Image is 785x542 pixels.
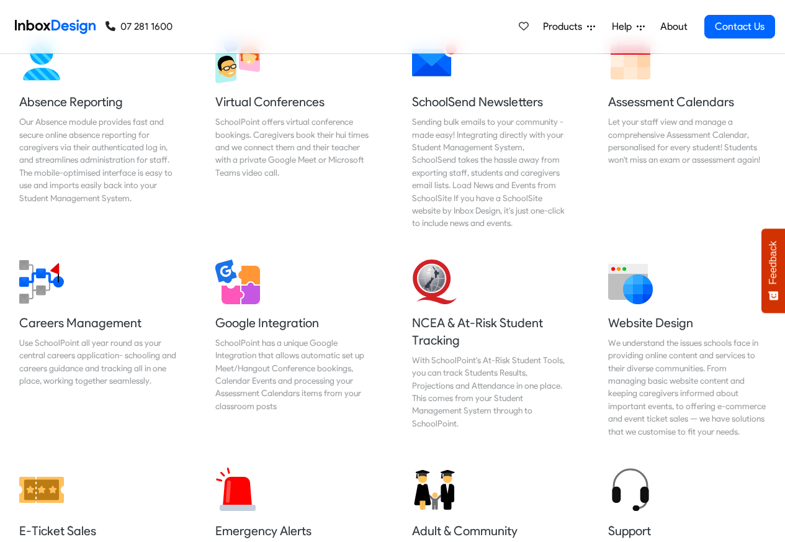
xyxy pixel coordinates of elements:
div: With SchoolPoint's At-Risk Student Tools, you can track Students Results, Projections and Attenda... [412,354,570,430]
div: Our Absence module provides fast and secure online absence reporting for caregivers via their aut... [19,115,177,204]
h5: Careers Management [19,314,177,332]
a: 07 281 1600 [105,19,173,34]
h5: SchoolSend Newsletters [412,93,570,111]
h5: Emergency Alerts [215,522,373,540]
div: Sending bulk emails to your community - made easy! Integrating directly with your Student Managem... [412,115,570,230]
h5: Absence Reporting [19,93,177,111]
h5: Support [608,522,766,540]
h5: E-Ticket Sales [19,522,177,540]
h5: Website Design [608,314,766,332]
a: NCEA & At-Risk Student Tracking With SchoolPoint's At-Risk Student Tools, you can track Students ... [402,250,580,448]
img: 2022_03_30_icon_virtual_conferences.svg [215,38,260,83]
div: Use SchoolPoint all year round as your central careers application- schooling and careers guidanc... [19,336,177,387]
img: 2022_01_13_icon_nzqa.svg [412,260,457,304]
span: Help [612,19,637,34]
a: Assessment Calendars Let your staff view and manage a comprehensive Assessment Calendar, personal... [598,29,776,240]
h5: Virtual Conferences [215,93,373,111]
a: Contact Us [704,15,775,38]
img: 2022_01_12_icon_siren.svg [215,467,260,512]
img: 2022_01_13_icon_career_management.svg [19,260,64,304]
h5: NCEA & At-Risk Student Tracking [412,314,570,349]
div: SchoolPoint offers virtual conference bookings. Caregivers book their hui times and we connect th... [215,115,373,179]
a: Help [607,14,650,39]
span: Feedback [768,241,779,284]
div: We understand the issues schools face in providing online content and services to their diverse c... [608,336,766,438]
h5: Google Integration [215,314,373,332]
a: Google Integration SchoolPoint has a unique Google Integration that allows automatic set up Meet/... [205,250,383,448]
span: Products [543,19,587,34]
a: Absence Reporting Our Absence module provides fast and secure online absence reporting for caregi... [9,29,187,240]
img: 2022_01_12_icon_adult_education.svg [412,467,457,512]
img: 2022_01_12_icon_ticket.svg [19,467,64,512]
a: Products [538,14,600,39]
div: Let your staff view and manage a comprehensive Assessment Calendar, personalised for every studen... [608,115,766,166]
div: SchoolPoint has a unique Google Integration that allows automatic set up Meet/Hangout Conference ... [215,336,373,412]
a: SchoolSend Newsletters Sending bulk emails to your community - made easy! Integrating directly wi... [402,29,580,240]
img: 2022_01_12_icon_headset.svg [608,467,653,512]
a: Website Design We understand the issues schools face in providing online content and services to ... [598,250,776,448]
img: 2022_01_12_icon_website.svg [608,260,653,304]
img: 2022_01_13_icon_absence.svg [19,38,64,83]
a: Careers Management Use SchoolPoint all year round as your central careers application- schooling ... [9,250,187,448]
button: Feedback - Show survey [761,228,785,313]
a: Virtual Conferences SchoolPoint offers virtual conference bookings. Caregivers book their hui tim... [205,29,383,240]
img: 2022_01_12_icon_mail_notification.svg [412,38,457,83]
h5: Assessment Calendars [608,93,766,111]
img: 2022_01_13_icon_calendar.svg [608,38,653,83]
a: About [657,14,691,39]
img: 2022_01_13_icon_google_integration.svg [215,260,260,304]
